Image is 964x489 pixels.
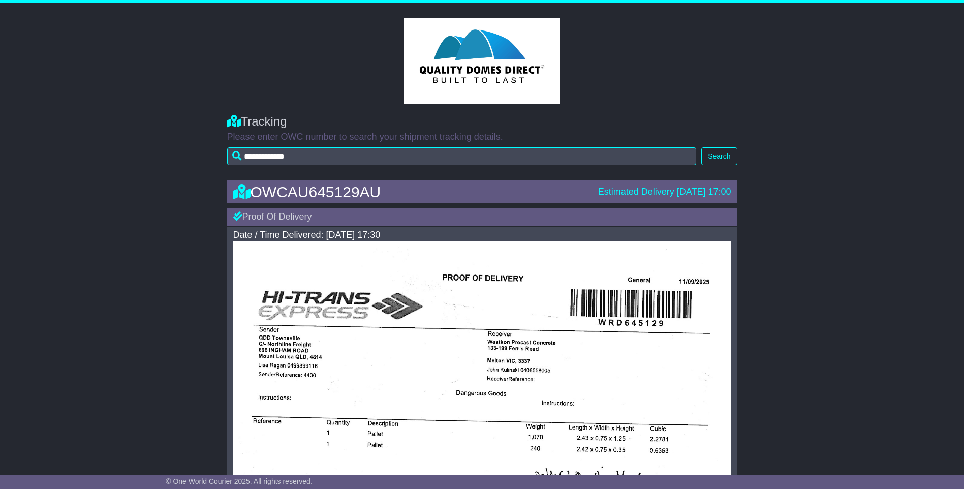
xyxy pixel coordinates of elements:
div: Estimated Delivery [DATE] 17:00 [598,187,731,198]
div: OWCAU645129AU [228,184,593,200]
button: Search [701,147,737,165]
div: Proof Of Delivery [227,208,737,226]
div: Date / Time Delivered: [DATE] 17:30 [233,230,731,241]
img: GetCustomerLogo [404,18,559,104]
div: Tracking [227,114,737,129]
p: Please enter OWC number to search your shipment tracking details. [227,132,737,143]
span: © One World Courier 2025. All rights reserved. [166,477,313,485]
